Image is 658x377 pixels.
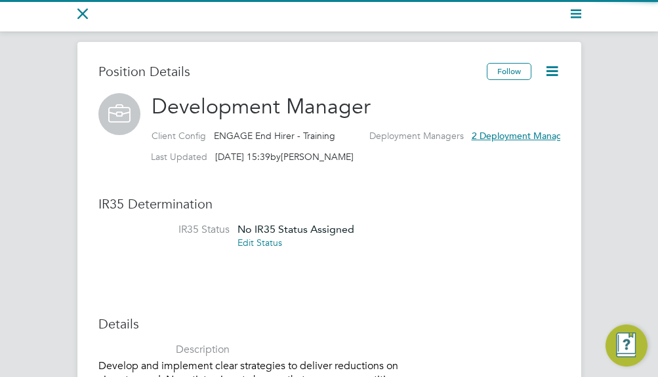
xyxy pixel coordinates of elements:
[98,223,230,237] label: IR35 Status
[152,94,371,119] span: Development Manager
[98,195,560,212] h3: IR35 Determination
[151,151,207,163] label: Last Updated
[214,130,335,142] span: ENGAGE End Hirer - Training
[472,130,575,142] span: 2 Deployment Managers
[98,63,487,80] h3: Position Details
[606,325,648,367] button: Engage Resource Center
[281,151,354,163] span: [PERSON_NAME]
[98,343,230,357] label: Description
[487,63,531,80] button: Follow
[237,223,354,235] span: No IR35 Status Assigned
[152,130,206,142] label: Client Config
[151,151,354,163] div: by
[369,130,464,142] label: Deployment Managers
[98,315,560,332] h3: Details
[215,151,270,163] span: [DATE] 15:39
[237,237,282,248] a: Edit Status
